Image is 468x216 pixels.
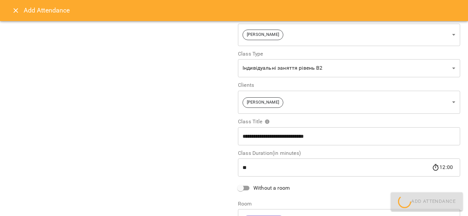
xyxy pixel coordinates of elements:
div: [PERSON_NAME] [238,23,460,46]
label: Class Duration(in minutes) [238,151,460,156]
span: [PERSON_NAME] [243,32,283,38]
label: Clients [238,83,460,88]
svg: Please specify class title or select clients [265,119,270,124]
label: Room [238,201,460,206]
div: [PERSON_NAME] [238,90,460,114]
div: Індивідуальні заняття рівень В2 [238,59,460,78]
label: Class Type [238,51,460,57]
span: Class Title [238,119,270,124]
h6: Add Attendance [24,5,460,15]
span: [PERSON_NAME] [243,99,283,106]
button: Close [8,3,24,18]
span: Without a room [253,184,290,192]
